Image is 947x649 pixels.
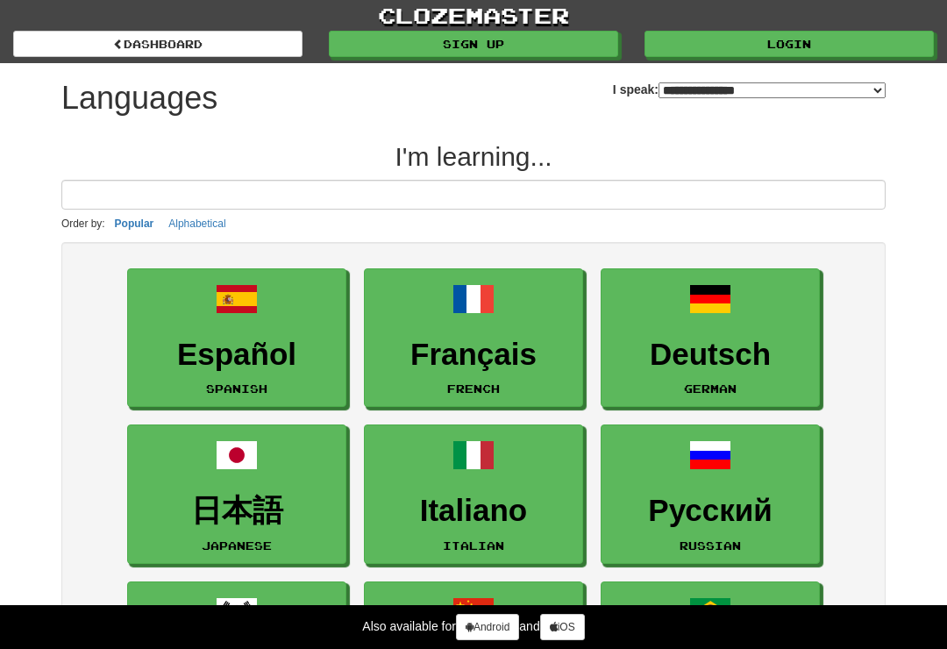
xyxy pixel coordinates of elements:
a: 日本語Japanese [127,424,346,564]
a: dashboard [13,31,303,57]
button: Alphabetical [163,214,231,233]
a: FrançaisFrench [364,268,583,408]
a: Sign up [329,31,618,57]
h3: Français [374,338,573,372]
a: РусскийRussian [601,424,820,564]
h3: 日本語 [137,494,337,528]
a: ItalianoItalian [364,424,583,564]
a: Android [456,614,519,640]
button: Popular [110,214,160,233]
select: I speak: [659,82,886,98]
small: Italian [443,539,504,552]
a: iOS [540,614,585,640]
small: German [684,382,737,395]
a: Login [644,31,934,57]
h1: Languages [61,81,217,116]
small: Spanish [206,382,267,395]
h3: Deutsch [610,338,810,372]
h3: Italiano [374,494,573,528]
small: Japanese [202,539,272,552]
small: Order by: [61,218,105,230]
h3: Русский [610,494,810,528]
a: DeutschGerman [601,268,820,408]
small: French [447,382,500,395]
h3: Español [137,338,337,372]
label: I speak: [613,81,886,98]
a: EspañolSpanish [127,268,346,408]
h2: I'm learning... [61,142,886,171]
small: Russian [680,539,741,552]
